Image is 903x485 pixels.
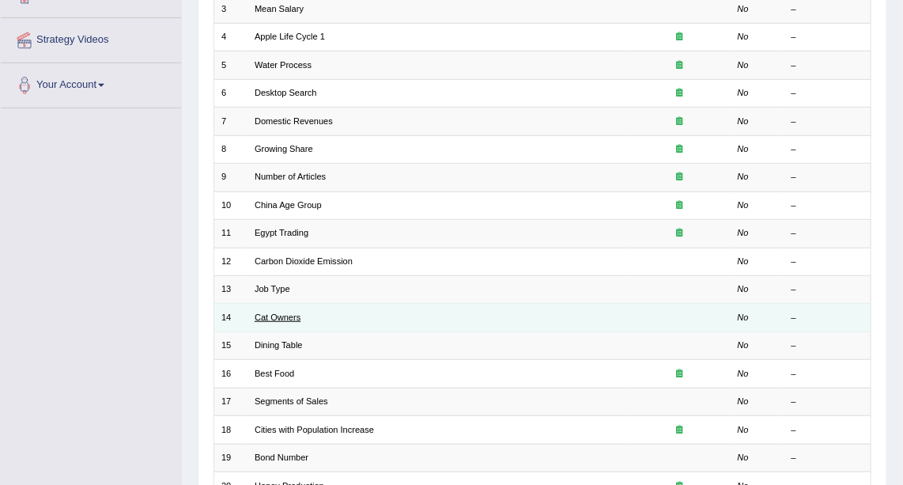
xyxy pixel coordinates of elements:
[738,144,749,153] em: No
[213,220,247,248] td: 11
[792,227,863,240] div: –
[792,171,863,184] div: –
[255,32,325,41] a: Apple Life Cycle 1
[213,248,247,275] td: 12
[738,369,749,378] em: No
[255,396,328,406] a: Segments of Sales
[255,88,317,97] a: Desktop Search
[255,172,326,181] a: Number of Articles
[792,3,863,16] div: –
[1,18,181,58] a: Strategy Videos
[255,425,374,434] a: Cities with Population Increase
[637,368,723,381] div: Exam occurring question
[213,304,247,332] td: 14
[792,452,863,464] div: –
[792,368,863,381] div: –
[255,453,308,462] a: Bond Number
[792,396,863,408] div: –
[792,283,863,296] div: –
[213,23,247,51] td: 4
[792,256,863,268] div: –
[792,199,863,212] div: –
[213,79,247,107] td: 6
[738,284,749,294] em: No
[255,4,304,13] a: Mean Salary
[738,172,749,181] em: No
[255,340,303,350] a: Dining Table
[213,276,247,304] td: 13
[213,164,247,191] td: 9
[792,31,863,44] div: –
[213,135,247,163] td: 8
[738,425,749,434] em: No
[637,87,723,100] div: Exam occurring question
[792,424,863,437] div: –
[255,284,290,294] a: Job Type
[637,59,723,72] div: Exam occurring question
[738,88,749,97] em: No
[213,360,247,388] td: 16
[255,144,313,153] a: Growing Share
[738,396,749,406] em: No
[738,4,749,13] em: No
[738,340,749,350] em: No
[637,199,723,212] div: Exam occurring question
[637,143,723,156] div: Exam occurring question
[213,191,247,219] td: 10
[738,32,749,41] em: No
[213,444,247,472] td: 19
[738,256,749,266] em: No
[792,59,863,72] div: –
[637,31,723,44] div: Exam occurring question
[255,200,322,210] a: China Age Group
[637,171,723,184] div: Exam occurring question
[255,256,353,266] a: Carbon Dioxide Emission
[1,63,181,103] a: Your Account
[255,369,294,378] a: Best Food
[792,143,863,156] div: –
[738,200,749,210] em: No
[738,313,749,322] em: No
[738,116,749,126] em: No
[738,228,749,237] em: No
[213,108,247,135] td: 7
[255,228,308,237] a: Egypt Trading
[792,339,863,352] div: –
[213,51,247,79] td: 5
[637,424,723,437] div: Exam occurring question
[738,60,749,70] em: No
[637,227,723,240] div: Exam occurring question
[213,332,247,359] td: 15
[213,416,247,444] td: 18
[255,60,312,70] a: Water Process
[637,116,723,128] div: Exam occurring question
[738,453,749,462] em: No
[792,87,863,100] div: –
[255,116,333,126] a: Domestic Revenues
[792,312,863,324] div: –
[255,313,300,322] a: Cat Owners
[792,116,863,128] div: –
[213,388,247,415] td: 17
